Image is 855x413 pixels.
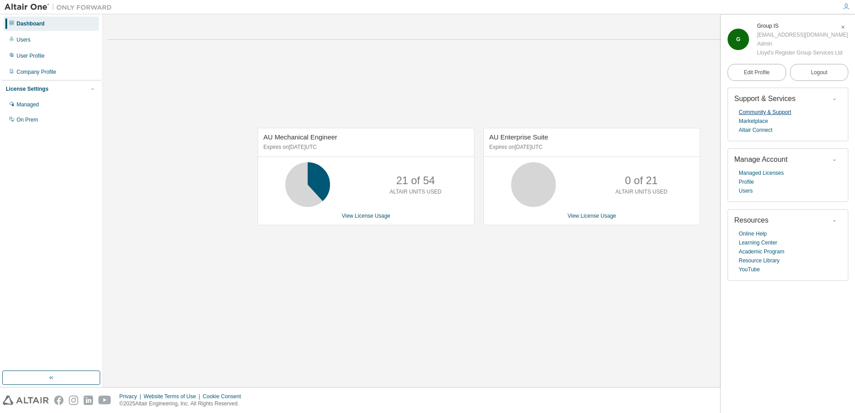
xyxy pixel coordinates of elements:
[489,133,548,141] span: AU Enterprise Suite
[739,247,784,256] a: Academic Program
[739,117,768,126] a: Marketplace
[567,213,616,219] a: View License Usage
[84,396,93,405] img: linkedin.svg
[4,3,116,12] img: Altair One
[203,393,246,400] div: Cookie Consent
[17,36,30,43] div: Users
[615,188,667,196] p: ALTAIR UNITS USED
[17,68,56,76] div: Company Profile
[757,30,848,39] div: [EMAIL_ADDRESS][DOMAIN_NAME]
[739,108,791,117] a: Community & Support
[728,64,786,81] a: Edit Profile
[757,48,848,57] div: Lloyd's Register Group Services Ltd
[739,169,784,177] a: Managed Licenses
[69,396,78,405] img: instagram.svg
[734,95,796,102] span: Support & Services
[736,36,740,42] span: G
[739,265,760,274] a: YouTube
[3,396,49,405] img: altair_logo.svg
[739,238,777,247] a: Learning Center
[734,156,787,163] span: Manage Account
[119,393,144,400] div: Privacy
[98,396,111,405] img: youtube.svg
[17,52,45,59] div: User Profile
[739,177,754,186] a: Profile
[342,213,390,219] a: View License Usage
[790,64,849,81] button: Logout
[119,400,246,408] p: © 2025 Altair Engineering, Inc. All Rights Reserved.
[489,143,692,151] p: Expires on [DATE] UTC
[54,396,63,405] img: facebook.svg
[625,173,658,188] p: 0 of 21
[263,133,337,141] span: AU Mechanical Engineer
[144,393,203,400] div: Website Terms of Use
[263,143,466,151] p: Expires on [DATE] UTC
[17,20,45,27] div: Dashboard
[739,186,753,195] a: Users
[739,229,767,238] a: Online Help
[811,68,827,77] span: Logout
[734,216,768,224] span: Resources
[6,85,48,93] div: License Settings
[17,101,39,108] div: Managed
[739,126,772,135] a: Altair Connect
[17,116,38,123] div: On Prem
[744,69,770,76] span: Edit Profile
[389,188,441,196] p: ALTAIR UNITS USED
[757,21,848,30] div: Group IS
[757,39,848,48] div: Admin
[396,173,435,188] p: 21 of 54
[739,256,779,265] a: Resource Library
